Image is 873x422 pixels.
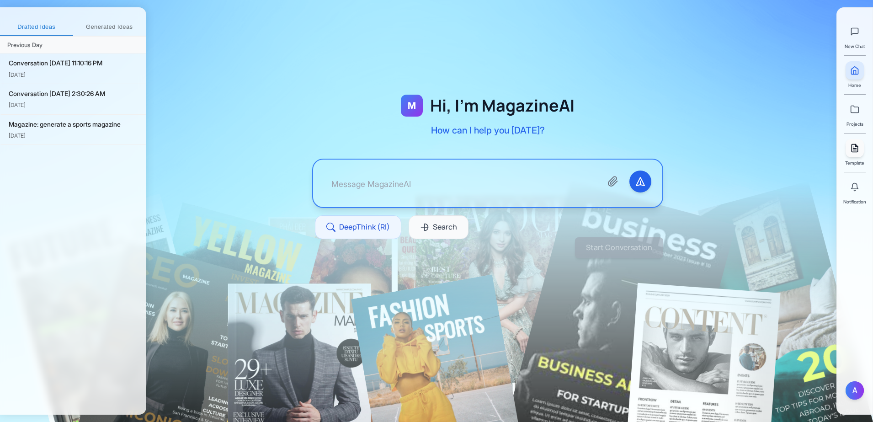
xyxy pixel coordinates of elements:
[846,381,864,400] button: A
[9,119,138,129] div: Magazine: generate a sports magazine
[408,99,416,112] span: M
[339,221,390,233] span: DeepThink (RI)
[9,70,138,79] div: [DATE]
[846,120,863,128] span: Projects
[430,96,575,115] h1: Hi, I'm MagazineAI
[9,131,138,140] div: [DATE]
[602,171,624,192] button: Attach files
[845,159,864,166] span: Template
[575,237,663,258] button: Start Conversation
[431,124,545,137] p: How can I help you [DATE]?
[845,43,865,50] span: New Chat
[9,89,138,99] div: Conversation [DATE] 2:30:26 AM
[9,58,138,68] div: Conversation [DATE] 11:10:16 PM
[433,221,457,233] span: Search
[629,171,651,192] button: Send message
[73,19,146,36] button: Generated Ideas
[848,81,861,89] span: Home
[843,198,866,205] span: Notification
[409,215,468,239] button: Search
[9,101,138,109] div: [DATE]
[315,215,401,239] button: DeepThink (RI)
